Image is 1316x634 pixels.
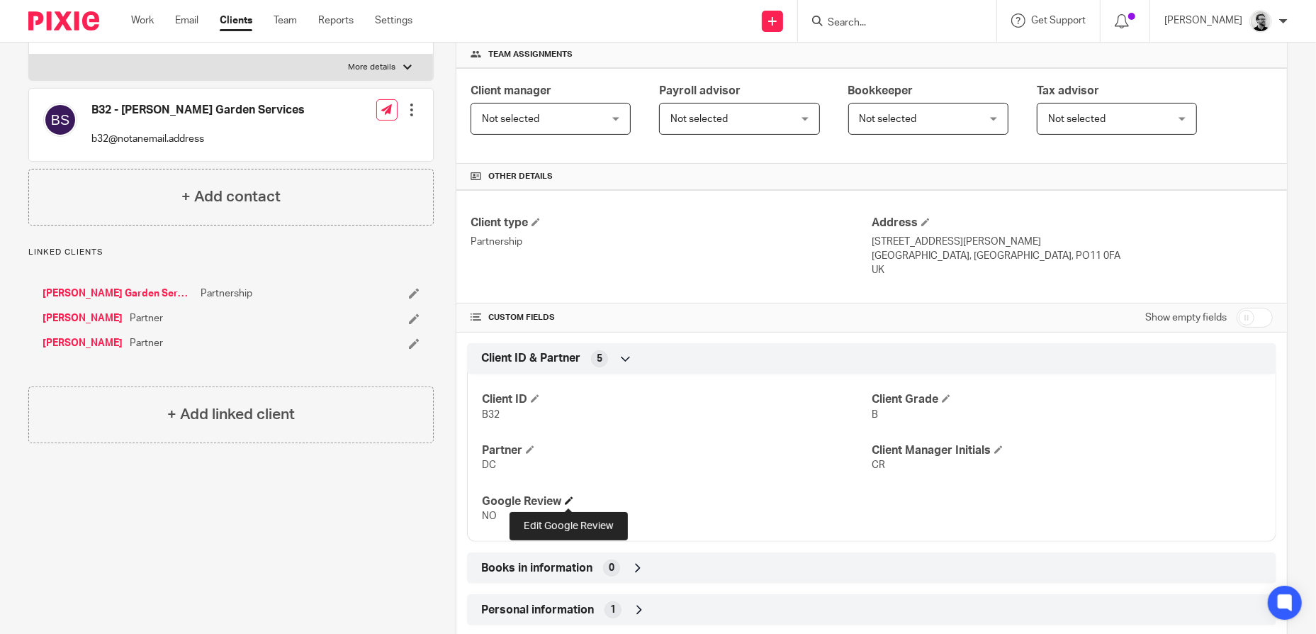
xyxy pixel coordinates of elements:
span: Tax advisor [1037,85,1099,96]
span: Client manager [471,85,551,96]
img: svg%3E [43,103,77,137]
h4: + Add linked client [167,404,295,426]
span: 0 [609,561,614,575]
h4: Google Review [482,494,872,509]
a: Work [131,13,154,28]
span: Personal information [481,603,594,618]
span: Client ID & Partner [481,351,580,366]
span: Get Support [1031,16,1086,26]
span: 1 [610,603,616,617]
span: Partner [130,336,163,350]
span: NO [482,511,497,521]
p: More details [349,62,396,73]
span: Team assignments [488,49,573,60]
p: UK [872,263,1273,277]
h4: Client type [471,216,872,230]
span: B32 [482,410,500,420]
h4: Client Manager Initials [872,443,1261,458]
span: DC [482,460,496,470]
span: B [872,410,878,420]
p: [STREET_ADDRESS][PERSON_NAME] [872,235,1273,249]
p: [GEOGRAPHIC_DATA], [GEOGRAPHIC_DATA], PO11 0FA [872,249,1273,263]
p: Partnership [471,235,872,249]
img: Pixie [28,11,99,30]
a: Email [175,13,198,28]
h4: + Add contact [181,186,281,208]
a: Team [274,13,297,28]
span: Not selected [1048,114,1106,124]
h4: Address [872,216,1273,230]
label: Show empty fields [1145,311,1227,325]
h4: Partner [482,443,872,458]
a: [PERSON_NAME] Garden Services Ltd [43,287,193,301]
p: Linked clients [28,247,434,258]
a: [PERSON_NAME] [43,311,123,326]
h4: Client ID [482,392,872,407]
p: b32@notanemail.address [91,132,305,146]
a: Clients [220,13,252,28]
span: Not selected [860,114,917,124]
a: [PERSON_NAME] [43,336,123,350]
input: Search [826,17,954,30]
h4: B32 - [PERSON_NAME] Garden Services [91,103,305,118]
h4: Client Grade [872,392,1261,407]
span: Partnership [201,287,252,301]
span: Payroll advisor [659,85,741,96]
a: Settings [375,13,412,28]
span: Partner [130,311,163,326]
span: Not selected [670,114,728,124]
span: Other details [488,171,553,182]
span: CR [872,460,885,470]
span: Bookkeeper [848,85,913,96]
a: Reports [318,13,354,28]
h4: CUSTOM FIELDS [471,312,872,323]
img: Jack_2025.jpg [1249,10,1272,33]
span: Not selected [482,114,539,124]
span: Books in information [481,561,592,576]
span: 5 [597,352,602,366]
p: [PERSON_NAME] [1164,13,1242,28]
